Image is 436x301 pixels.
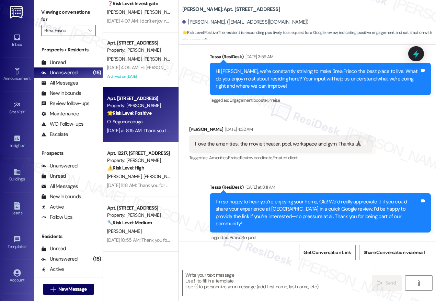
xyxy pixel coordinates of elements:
[377,280,382,286] i: 
[41,100,89,107] div: Review follow-ups
[107,173,144,179] span: [PERSON_NAME]
[107,9,144,15] span: [PERSON_NAME]
[385,279,396,287] span: Send
[34,150,103,157] div: Prospects
[416,280,421,286] i: 
[107,212,171,219] div: Property: [PERSON_NAME]
[41,59,66,66] div: Unread
[182,18,309,26] div: [PERSON_NAME]. ([EMAIL_ADDRESS][DOMAIN_NAME])
[144,9,178,15] span: [PERSON_NAME]
[210,53,431,63] div: Tessa (ResiDesk)
[41,69,78,76] div: Unanswered
[41,90,81,97] div: New Inbounds
[223,126,253,133] div: [DATE] 4:32 AM
[144,56,178,62] span: [PERSON_NAME]
[25,109,26,113] span: •
[41,183,78,190] div: All Messages
[26,243,27,248] span: •
[41,173,66,180] div: Unread
[91,67,103,78] div: (15)
[244,53,274,60] div: [DATE] 3:59 AM
[268,97,280,103] span: Praise
[189,126,372,135] div: [PERSON_NAME]
[195,140,362,148] div: I love the amenities.. the movie theater, pool, workspace and gym. Thanks 🙏🏿
[106,72,171,81] div: Archived on [DATE]
[41,79,78,87] div: All Messages
[107,150,171,157] div: Apt. 12217, [STREET_ADDRESS]
[230,97,269,103] span: Engagement booster ,
[91,254,103,264] div: (15)
[41,255,78,263] div: Unanswered
[240,155,273,161] span: Review candidate ,
[107,39,171,47] div: Apt. [STREET_ADDRESS]
[41,214,73,221] div: Follow Ups
[107,56,144,62] span: [PERSON_NAME]
[34,46,103,53] div: Prospects + Residents
[364,249,425,256] span: Share Conversation via email
[41,131,68,138] div: Escalate
[58,286,87,293] span: New Message
[107,118,143,125] span: O. Segunonanuga
[41,266,64,273] div: Active
[3,99,31,117] a: Site Visit •
[107,157,171,164] div: Property: [PERSON_NAME]
[34,233,103,240] div: Residents
[241,235,256,240] span: Request
[3,133,31,151] a: Insights •
[359,245,429,260] button: Share Conversation via email
[210,233,431,242] div: Tagged as:
[107,0,158,7] strong: ❓ Risk Level: Investigate
[88,28,92,33] i: 
[107,47,171,54] div: Property: [PERSON_NAME]
[216,198,420,228] div: I’m so happy to hear you’re enjoying your home, Olu! We’d really appreciate it if you could share...
[41,7,96,25] label: Viewing conversations for
[209,155,228,161] span: Amenities ,
[182,30,218,35] strong: 🌟 Risk Level: Positive
[107,102,171,109] div: Property: [PERSON_NAME]
[210,95,431,105] div: Tagged as:
[10,6,24,18] img: ResiDesk Logo
[24,142,25,147] span: •
[182,29,436,44] span: : The resident is responding positively to a request for a Google review, indicating positive eng...
[41,162,78,170] div: Unanswered
[107,165,144,171] strong: ⚠️ Risk Level: High
[3,234,31,252] a: Templates •
[299,245,355,260] button: Get Conversation Link
[31,75,32,80] span: •
[107,95,171,102] div: Apt. [STREET_ADDRESS]
[228,155,240,161] span: Praise ,
[189,153,372,163] div: Tagged as:
[216,68,420,90] div: Hi [PERSON_NAME], we're constantly striving to make Brea Frisco the best place to live. What do y...
[3,32,31,50] a: Inbox
[107,228,141,234] span: [PERSON_NAME]
[107,204,171,212] div: Apt. [STREET_ADDRESS]
[3,200,31,218] a: Leads
[44,25,85,36] input: All communities
[372,275,402,291] button: Send
[230,235,241,240] span: Praise ,
[303,249,351,256] span: Get Conversation Link
[107,110,151,116] strong: 🌟 Risk Level: Positive
[41,110,79,117] div: Maintenance
[210,184,431,193] div: Tessa (ResiDesk)
[144,173,178,179] span: [PERSON_NAME]
[41,193,81,200] div: New Inbounds
[41,245,66,252] div: Unread
[43,284,94,295] button: New Message
[273,155,298,161] span: Emailed client
[244,184,275,191] div: [DATE] at 8:11 AM
[41,203,64,211] div: Active
[41,276,78,283] div: All Messages
[50,287,56,292] i: 
[3,267,31,286] a: Account
[41,121,83,128] div: WO Follow-ups
[182,6,280,13] b: [PERSON_NAME]: Apt. [STREET_ADDRESS]
[3,166,31,185] a: Buildings
[107,220,152,226] strong: 🔧 Risk Level: Medium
